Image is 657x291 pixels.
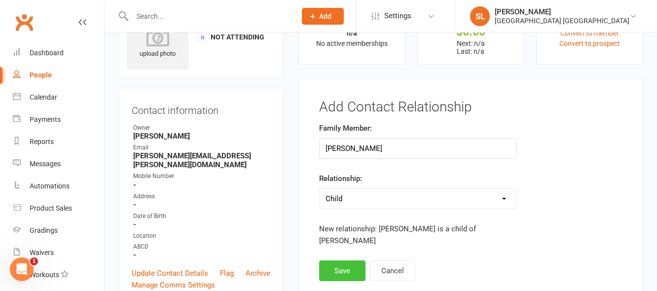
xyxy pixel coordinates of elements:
button: Cancel [370,260,415,281]
a: Waivers [13,242,104,264]
a: Dashboard [13,42,104,64]
label: Family Member: [319,122,372,134]
strong: [PERSON_NAME][EMAIL_ADDRESS][PERSON_NAME][DOMAIN_NAME] [133,151,270,169]
div: Messages [30,160,61,168]
div: Reports [30,138,54,145]
div: Mobile Number [133,172,270,181]
div: Payments [30,115,61,123]
strong: - [133,200,270,209]
div: [GEOGRAPHIC_DATA] [GEOGRAPHIC_DATA] [495,16,629,25]
div: Owner [133,123,270,133]
a: Update Contact Details [132,267,208,279]
span: No active memberships [316,39,388,47]
div: Location [133,231,270,241]
a: Convert to prospect [559,39,620,47]
a: Calendar [13,86,104,109]
a: Flag [220,267,234,279]
div: [PERSON_NAME] [495,7,629,16]
div: New relationship: [PERSON_NAME] is a child of [PERSON_NAME] [319,223,516,247]
div: Waivers [30,249,54,256]
div: Email [133,143,270,152]
div: $0.00 [427,27,515,37]
a: Reports [13,131,104,153]
input: Search... [129,9,289,23]
strong: - [133,251,270,259]
div: SL [470,6,490,26]
div: Calendar [30,93,57,101]
div: Workouts [30,271,59,279]
div: Automations [30,182,70,190]
a: Automations [13,175,104,197]
strong: [PERSON_NAME] [133,132,270,141]
span: 1 [30,257,38,265]
h3: Contact information [132,101,270,116]
a: People [13,64,104,86]
div: Dashboard [30,49,64,57]
strong: - [133,220,270,229]
a: Gradings [13,219,104,242]
a: Messages [13,153,104,175]
div: ABCD [133,242,270,252]
button: Add [302,8,344,25]
a: Product Sales [13,197,104,219]
div: Address [133,192,270,201]
a: Convert to member [560,29,619,37]
a: Clubworx [12,10,36,35]
h3: Add Contact Relationship [319,100,622,115]
strong: - [133,181,270,189]
a: Manage Comms Settings [132,279,215,291]
button: Save [319,260,365,281]
a: Workouts [13,264,104,286]
a: Payments [13,109,104,131]
label: Relationship: [319,173,362,184]
div: Date of Birth [133,212,270,221]
p: Next: n/a Last: n/a [427,39,515,55]
span: Settings [384,5,411,27]
span: Add [319,12,331,20]
strong: n/a [347,29,357,37]
div: People [30,71,52,79]
div: Product Sales [30,204,72,212]
iframe: Intercom live chat [10,257,34,281]
a: Archive [246,267,270,279]
span: Not Attending [211,33,264,41]
div: Gradings [30,226,58,234]
div: upload photo [127,27,188,59]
